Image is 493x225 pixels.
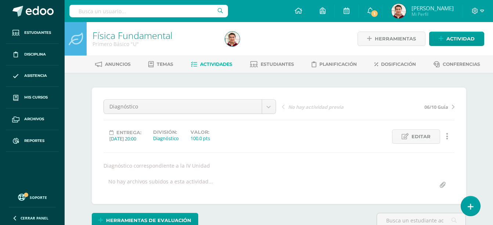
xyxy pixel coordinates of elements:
a: Soporte [9,192,56,202]
span: Soporte [30,195,47,200]
a: Temas [148,58,173,70]
span: Estudiantes [261,61,294,67]
span: Asistencia [24,73,47,79]
a: Actividades [191,58,232,70]
span: Dosificación [381,61,416,67]
div: Diagnóstico correspondiente a la IV Unidad [101,162,457,169]
div: Diagnóstico [153,135,179,142]
span: 06/10 Guía [424,104,448,110]
input: Busca un usuario... [69,5,228,17]
div: [DATE] 20:00 [109,135,141,142]
a: Herramientas [358,32,425,46]
span: Anuncios [105,61,131,67]
a: Reportes [6,130,59,152]
a: Planificación [312,58,357,70]
span: Herramientas [375,32,416,46]
span: Planificación [319,61,357,67]
span: Mis cursos [24,94,48,100]
div: 100.0 pts [191,135,210,142]
a: 06/10 Guía [368,103,454,110]
img: e7cd323b44cf5a74fd6dd1684ce041c5.png [391,4,406,18]
span: Reportes [24,138,44,144]
a: Disciplina [6,44,59,65]
img: e7cd323b44cf5a74fd6dd1684ce041c5.png [225,32,240,46]
span: Entrega: [116,130,141,135]
span: Estudiantes [24,30,51,36]
span: Archivos [24,116,44,122]
div: Primero Básico 'U' [93,40,216,47]
span: Mi Perfil [412,11,454,17]
span: Editar [412,130,431,143]
a: Anuncios [95,58,131,70]
span: Diagnóstico [109,100,256,114]
span: Cerrar panel [21,215,48,221]
span: 1 [370,10,378,18]
label: División: [153,129,179,135]
h1: Física Fundamental [93,30,216,40]
a: Archivos [6,108,59,130]
span: Actividades [200,61,232,67]
div: No hay archivos subidos a esta actividad... [108,178,213,192]
a: Dosificación [374,58,416,70]
a: Estudiantes [250,58,294,70]
a: Estudiantes [6,22,59,44]
a: Asistencia [6,65,59,87]
a: Mis cursos [6,87,59,108]
label: Valor: [191,129,210,135]
span: Conferencias [443,61,480,67]
a: Conferencias [434,58,480,70]
span: No hay actividad previa [288,104,344,110]
span: Disciplina [24,51,46,57]
a: Actividad [429,32,484,46]
span: [PERSON_NAME] [412,4,454,12]
span: Actividad [446,32,475,46]
a: Física Fundamental [93,29,173,42]
a: Diagnóstico [104,100,276,114]
span: Temas [157,61,173,67]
